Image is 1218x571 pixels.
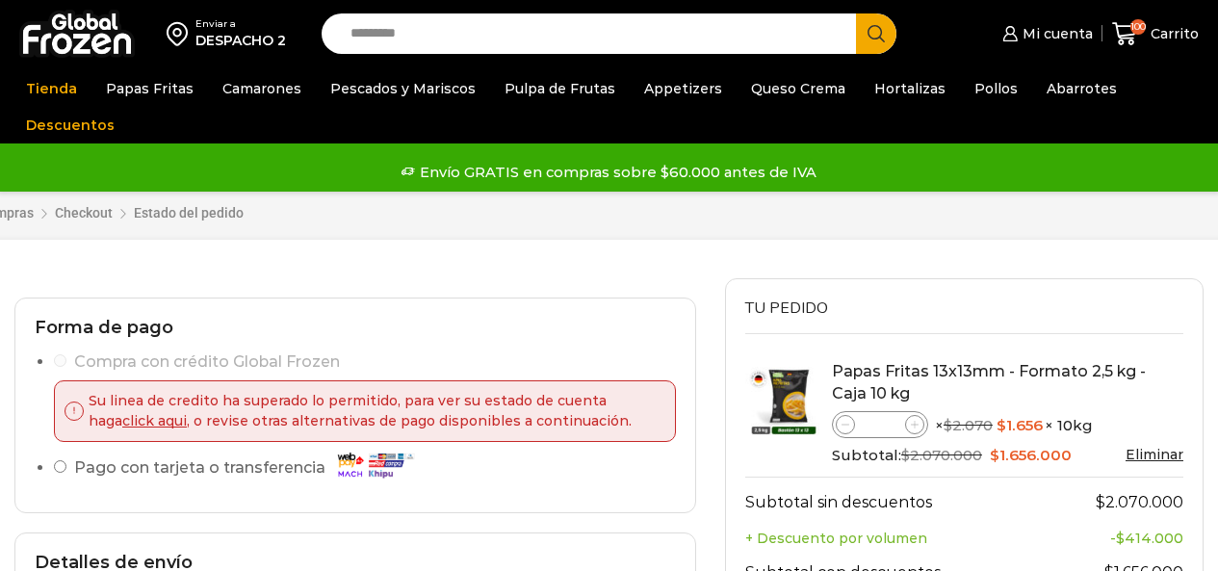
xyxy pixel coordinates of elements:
[997,416,1043,434] bdi: 1.656
[1146,24,1199,43] span: Carrito
[990,446,1072,464] bdi: 1.656.000
[856,13,896,54] button: Search button
[1112,12,1199,57] a: 100 Carrito
[1126,446,1183,463] a: Eliminar
[16,70,87,107] a: Tienda
[855,413,905,436] input: Product quantity
[990,446,999,464] span: $
[195,31,286,50] div: DESPACHO 2
[331,448,418,481] img: Pago con tarjeta o transferencia
[321,70,485,107] a: Pescados y Mariscos
[1018,24,1093,43] span: Mi cuenta
[167,17,195,50] img: address-field-icon.svg
[122,412,187,429] a: click aqui
[1096,493,1105,511] span: $
[741,70,855,107] a: Queso Crema
[901,446,982,464] bdi: 2.070.000
[944,416,993,434] bdi: 2.070
[213,70,311,107] a: Camarones
[635,70,732,107] a: Appetizers
[832,362,1146,402] a: Papas Fritas 13x13mm - Formato 2,5 kg - Caja 10 kg
[901,446,910,464] span: $
[1037,70,1127,107] a: Abarrotes
[1096,493,1183,511] bdi: 2.070.000
[1116,530,1125,547] span: $
[965,70,1027,107] a: Pollos
[832,445,1183,466] div: Subtotal:
[495,70,625,107] a: Pulpa de Frutas
[1040,525,1183,552] td: -
[35,318,676,339] h2: Forma de pago
[745,298,828,319] span: Tu pedido
[832,411,1183,438] div: × × 10kg
[74,349,340,376] label: Compra con crédito Global Frozen
[1116,530,1183,547] bdi: 414.000
[84,391,661,431] p: Su linea de credito ha superado lo permitido, para ver su estado de cuenta haga , o revise otras ...
[1130,19,1146,35] span: 100
[745,478,1040,525] th: Subtotal sin descuentos
[865,70,955,107] a: Hortalizas
[195,17,286,31] div: Enviar a
[944,416,952,434] span: $
[16,107,124,143] a: Descuentos
[997,416,1006,434] span: $
[745,525,1040,552] th: + Descuento por volumen
[998,14,1092,53] a: Mi cuenta
[96,70,203,107] a: Papas Fritas
[74,452,424,485] label: Pago con tarjeta o transferencia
